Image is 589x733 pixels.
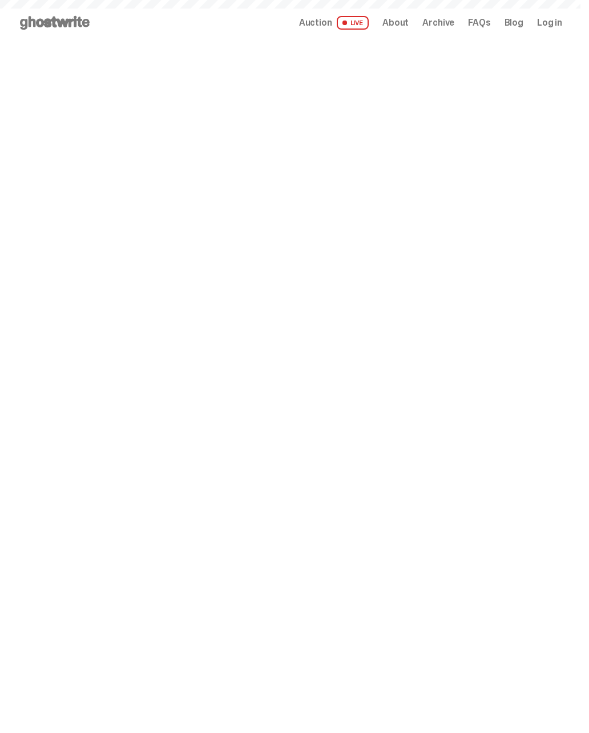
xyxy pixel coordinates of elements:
[382,18,409,27] a: About
[422,18,454,27] a: Archive
[299,16,369,30] a: Auction LIVE
[537,18,562,27] a: Log in
[505,18,523,27] a: Blog
[468,18,490,27] a: FAQs
[299,18,332,27] span: Auction
[337,16,369,30] span: LIVE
